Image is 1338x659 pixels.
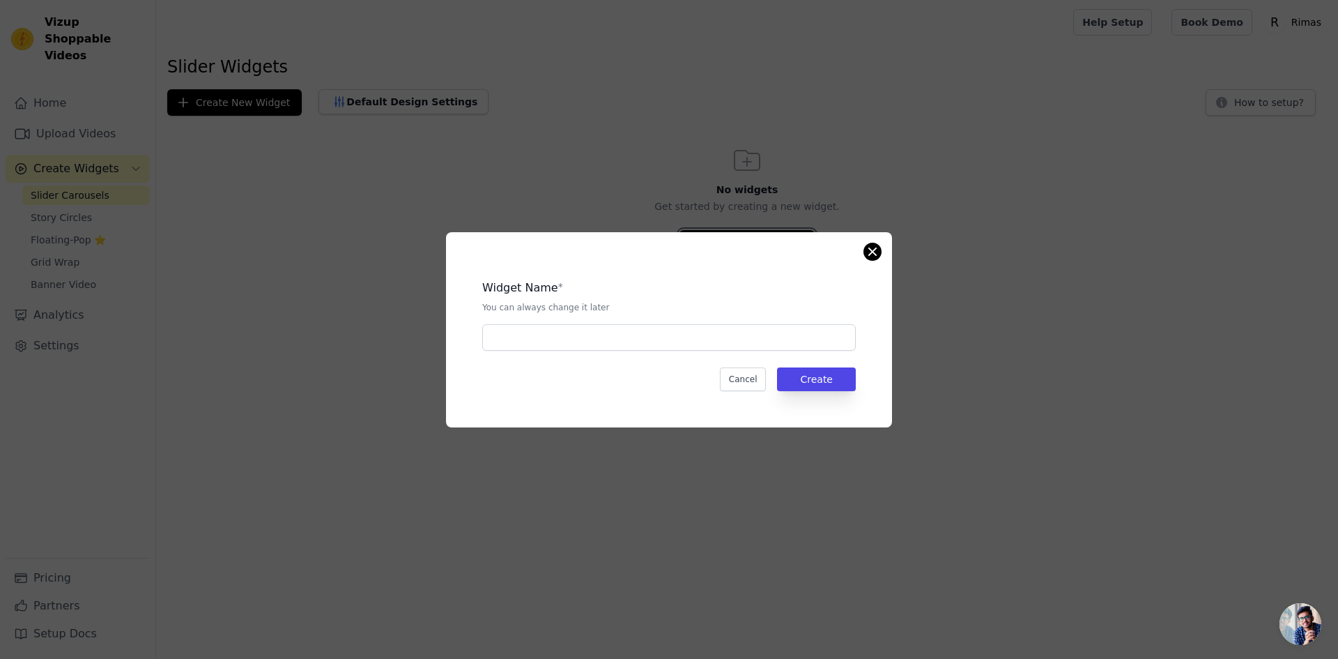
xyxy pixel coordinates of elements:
[777,368,856,391] button: Create
[864,243,881,260] button: Close modal
[1279,603,1321,645] div: Open chat
[720,368,767,391] button: Cancel
[482,302,856,313] p: You can always change it later
[482,280,558,296] legend: Widget Name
